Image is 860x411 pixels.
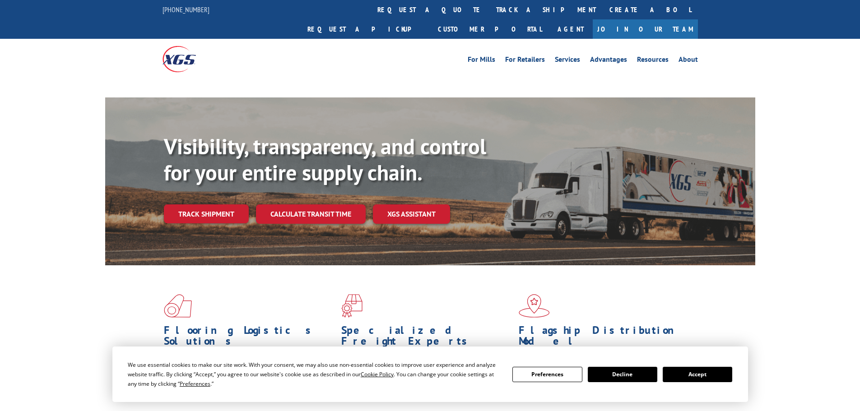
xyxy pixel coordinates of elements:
[341,294,363,318] img: xgs-icon-focused-on-flooring-red
[505,56,545,66] a: For Retailers
[593,19,698,39] a: Join Our Team
[555,56,580,66] a: Services
[112,346,748,402] div: Cookie Consent Prompt
[663,367,732,382] button: Accept
[164,204,249,223] a: Track shipment
[519,294,550,318] img: xgs-icon-flagship-distribution-model-red
[128,360,502,388] div: We use essential cookies to make our site work. With your consent, we may also use non-essential ...
[301,19,431,39] a: Request a pickup
[361,370,394,378] span: Cookie Policy
[341,325,512,351] h1: Specialized Freight Experts
[519,325,689,351] h1: Flagship Distribution Model
[679,56,698,66] a: About
[256,204,366,224] a: Calculate transit time
[373,204,450,224] a: XGS ASSISTANT
[549,19,593,39] a: Agent
[164,325,335,351] h1: Flooring Logistics Solutions
[512,367,582,382] button: Preferences
[588,367,657,382] button: Decline
[431,19,549,39] a: Customer Portal
[590,56,627,66] a: Advantages
[468,56,495,66] a: For Mills
[164,294,192,318] img: xgs-icon-total-supply-chain-intelligence-red
[180,380,210,388] span: Preferences
[637,56,669,66] a: Resources
[163,5,209,14] a: [PHONE_NUMBER]
[164,132,486,186] b: Visibility, transparency, and control for your entire supply chain.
